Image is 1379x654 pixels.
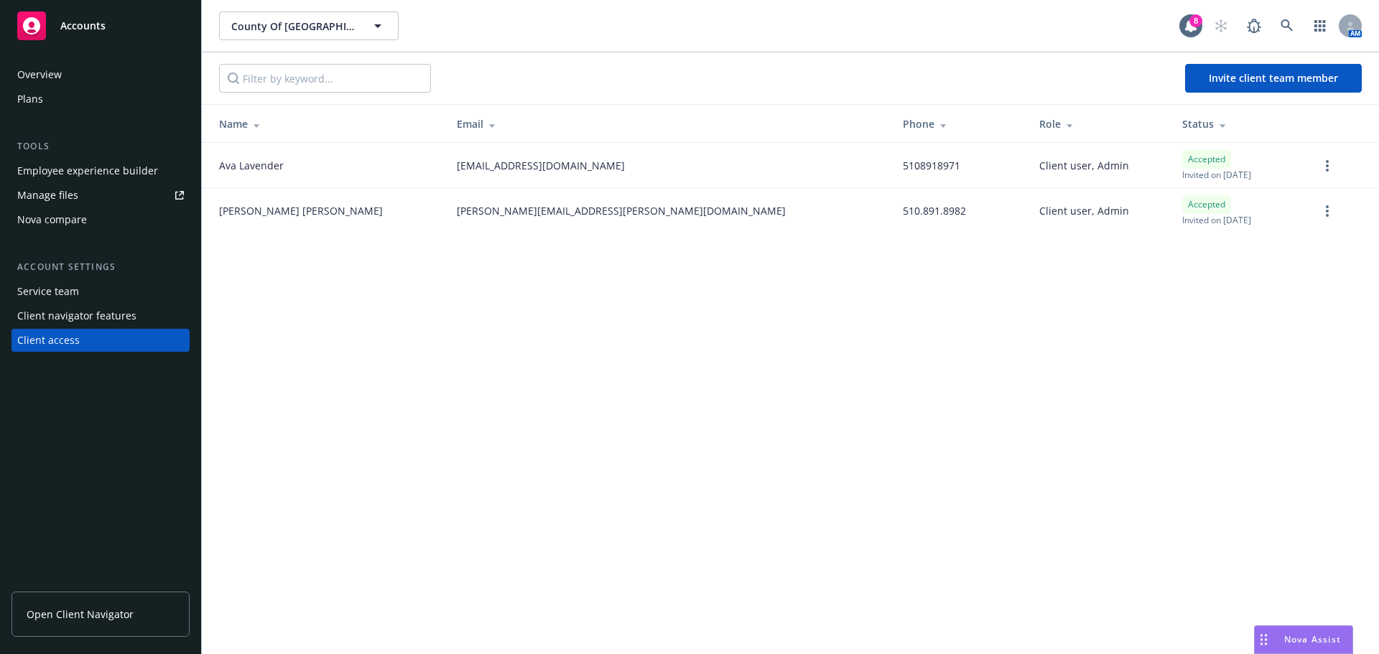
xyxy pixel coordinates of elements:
div: Role [1039,116,1159,131]
div: 8 [1189,14,1202,27]
a: Client access [11,329,190,352]
button: Invite client team member [1185,64,1362,93]
a: more [1319,202,1336,220]
a: Nova compare [11,208,190,231]
span: Accepted [1188,198,1225,211]
a: Search [1273,11,1301,40]
a: Plans [11,88,190,111]
span: Nova Assist [1284,633,1341,645]
a: Accounts [11,6,190,46]
div: Tools [11,139,190,154]
span: [EMAIL_ADDRESS][DOMAIN_NAME] [457,158,625,173]
div: Client navigator features [17,304,136,327]
div: Name [219,116,434,131]
span: Accepted [1188,153,1225,166]
div: Plans [17,88,43,111]
span: Client user, Admin [1039,203,1129,218]
a: Manage files [11,184,190,207]
span: [PERSON_NAME] [PERSON_NAME] [219,203,383,218]
button: Nova Assist [1254,625,1353,654]
a: Employee experience builder [11,159,190,182]
button: County Of [GEOGRAPHIC_DATA] [219,11,399,40]
span: Accounts [60,20,106,32]
div: Email [457,116,880,131]
span: Invite client team member [1209,71,1338,85]
div: Client access [17,329,80,352]
span: Invited on [DATE] [1182,214,1251,226]
div: Account settings [11,260,190,274]
a: Client navigator features [11,304,190,327]
div: Service team [17,280,79,303]
span: Open Client Navigator [27,607,134,622]
span: [PERSON_NAME][EMAIL_ADDRESS][PERSON_NAME][DOMAIN_NAME] [457,203,786,218]
div: Status [1182,116,1296,131]
a: more [1319,157,1336,174]
span: 5108918971 [903,158,960,173]
span: Ava Lavender [219,158,284,173]
a: Service team [11,280,190,303]
span: County Of [GEOGRAPHIC_DATA] [231,19,356,34]
div: Manage files [17,184,78,207]
a: Overview [11,63,190,86]
div: Phone [903,116,1016,131]
span: Client user, Admin [1039,158,1129,173]
span: 510.891.8982 [903,203,966,218]
div: Drag to move [1255,626,1273,653]
div: Overview [17,63,62,86]
a: Switch app [1306,11,1334,40]
input: Filter by keyword... [219,64,431,93]
div: Employee experience builder [17,159,158,182]
div: Nova compare [17,208,87,231]
a: Report a Bug [1240,11,1268,40]
a: Start snowing [1207,11,1235,40]
span: Invited on [DATE] [1182,169,1251,181]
